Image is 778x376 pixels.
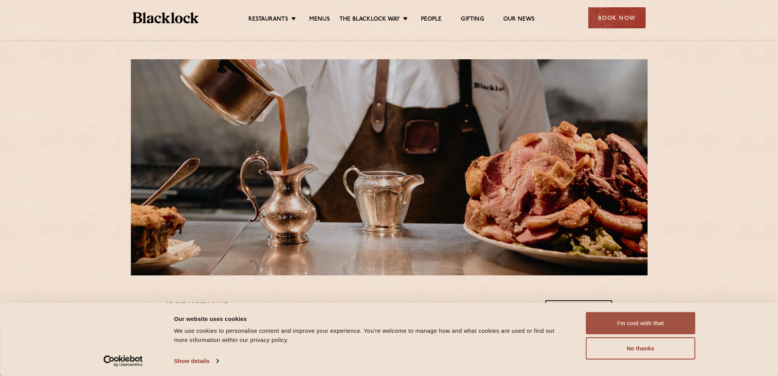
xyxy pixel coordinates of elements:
a: View PDF Menu [545,300,612,321]
div: Our website uses cookies [174,314,569,323]
a: People [421,16,442,24]
button: I'm cool with that [586,312,695,334]
a: Gifting [461,16,484,24]
a: Usercentrics Cookiebot - opens in a new window [90,355,157,367]
a: Our News [503,16,535,24]
p: Select a restaurant [166,300,228,310]
div: We use cookies to personalise content and improve your experience. You're welcome to manage how a... [174,326,569,345]
div: Book Now [588,7,646,28]
a: Menus [309,16,330,24]
img: BL_Textured_Logo-footer-cropped.svg [133,12,199,23]
a: Restaurants [248,16,288,24]
a: The Blacklock Way [339,16,400,24]
button: No thanks [586,337,695,360]
a: Show details [174,355,219,367]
